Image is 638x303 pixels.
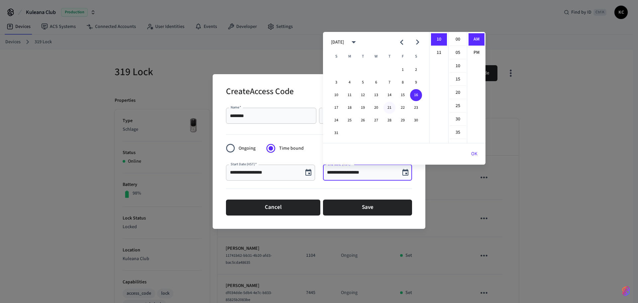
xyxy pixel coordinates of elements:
span: Saturday [410,50,422,63]
button: 28 [383,114,395,126]
li: 20 minutes [450,86,466,99]
button: 18 [344,102,356,114]
button: 27 [370,114,382,126]
button: Choose date, selected date is Aug 16, 2025 [399,166,412,179]
ul: Select hours [430,32,448,143]
button: 25 [344,114,356,126]
h2: Create Access Code [226,82,294,102]
button: 21 [383,102,395,114]
ul: Select meridiem [467,32,485,143]
button: 30 [410,114,422,126]
span: Friday [397,50,409,63]
span: Sunday [330,50,342,63]
button: 23 [410,102,422,114]
li: 40 minutes [450,140,466,152]
button: 9 [410,76,422,88]
button: 8 [397,76,409,88]
button: Previous month [394,34,409,50]
button: 22 [397,102,409,114]
li: 11 hours [431,47,447,59]
label: Start Date (HST) [231,162,257,167]
button: 3 [330,76,342,88]
button: 2 [410,64,422,76]
li: 25 minutes [450,100,466,112]
button: 1 [397,64,409,76]
button: 6 [370,76,382,88]
button: 7 [383,76,395,88]
button: 10 [330,89,342,101]
button: 15 [397,89,409,101]
span: Tuesday [357,50,369,63]
li: 10 minutes [450,60,466,73]
button: 4 [344,76,356,88]
button: 19 [357,102,369,114]
span: Ongoing [239,145,256,152]
button: 16 [410,89,422,101]
span: Monday [344,50,356,63]
button: 11 [344,89,356,101]
button: Choose date, selected date is Aug 17, 2025 [302,166,315,179]
button: 13 [370,89,382,101]
button: Next month [410,34,425,50]
img: SeamLogoGradient.69752ec5.svg [622,286,630,296]
span: Time bound [279,145,304,152]
label: End Date (HST) [328,162,352,167]
span: Wednesday [370,50,382,63]
li: AM [469,33,484,46]
li: 10 hours [431,33,447,46]
button: OK [463,146,485,162]
ul: Select minutes [448,32,467,143]
li: 30 minutes [450,113,466,126]
button: 20 [370,102,382,114]
span: Thursday [383,50,395,63]
div: [DATE] [331,39,344,46]
button: 12 [357,89,369,101]
button: calendar view is open, switch to year view [346,34,362,50]
label: Name [231,105,241,110]
li: 5 minutes [450,47,466,59]
button: Save [323,200,412,216]
button: 5 [357,76,369,88]
li: 35 minutes [450,126,466,139]
button: 17 [330,102,342,114]
li: PM [469,47,484,59]
button: Cancel [226,200,320,216]
button: 31 [330,127,342,139]
button: 14 [383,89,395,101]
button: 24 [330,114,342,126]
li: 0 minutes [450,33,466,46]
li: 15 minutes [450,73,466,86]
button: 29 [397,114,409,126]
button: 26 [357,114,369,126]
